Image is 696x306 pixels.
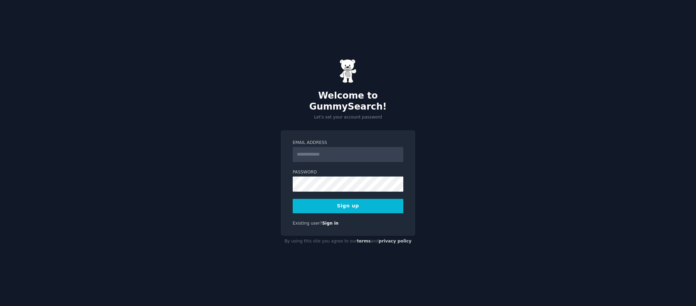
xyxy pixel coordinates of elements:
[322,221,339,226] a: Sign in
[293,140,403,146] label: Email Address
[339,59,357,83] img: Gummy Bear
[293,169,403,175] label: Password
[379,239,412,243] a: privacy policy
[293,221,322,226] span: Existing user?
[281,90,415,112] h2: Welcome to GummySearch!
[281,114,415,121] p: Let's set your account password
[281,236,415,247] div: By using this site you agree to our and
[293,199,403,213] button: Sign up
[357,239,371,243] a: terms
